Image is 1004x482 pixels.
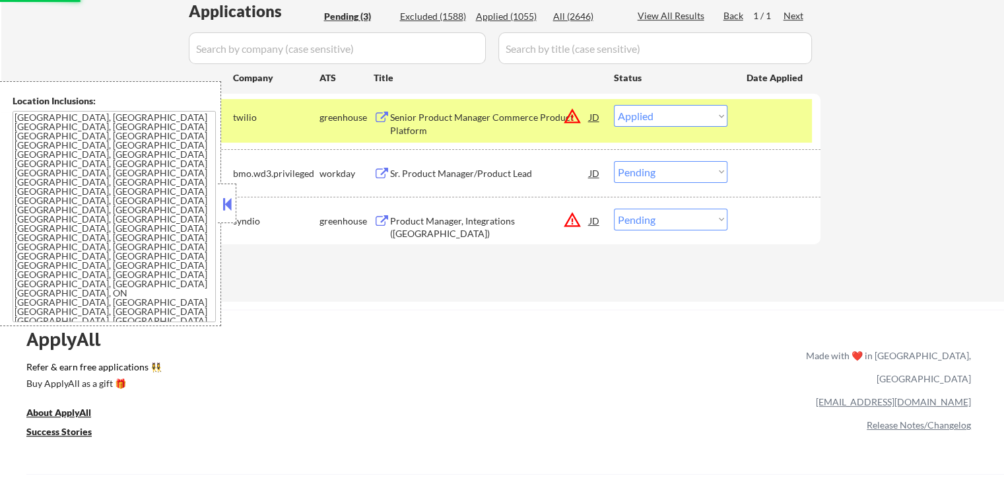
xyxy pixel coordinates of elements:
div: Excluded (1588) [400,10,466,23]
div: Buy ApplyAll as a gift 🎁 [26,379,158,388]
div: JD [588,161,601,185]
div: Applied (1055) [476,10,542,23]
div: Date Applied [747,71,805,85]
input: Search by company (case sensitive) [189,32,486,64]
a: Buy ApplyAll as a gift 🎁 [26,376,158,393]
div: Title [374,71,601,85]
div: 1 / 1 [753,9,784,22]
div: Back [723,9,745,22]
div: Product Manager, Integrations ([GEOGRAPHIC_DATA]) [390,215,589,240]
div: JD [588,105,601,129]
a: Refer & earn free applications 👯‍♀️ [26,362,530,376]
div: All (2646) [553,10,619,23]
div: Company [233,71,319,85]
a: Success Stories [26,425,110,441]
div: ApplyAll [26,328,116,351]
div: greenhouse [319,111,374,124]
div: ATS [319,71,374,85]
div: Pending (3) [324,10,390,23]
div: bmo.wd3.privileged [233,167,319,180]
button: warning_amber [563,107,582,125]
div: Location Inclusions: [13,94,216,108]
div: workday [319,167,374,180]
div: Made with ❤️ in [GEOGRAPHIC_DATA], [GEOGRAPHIC_DATA] [801,344,971,390]
div: JD [588,209,601,232]
a: Release Notes/Changelog [867,419,971,430]
a: About ApplyAll [26,405,110,422]
input: Search by title (case sensitive) [498,32,812,64]
div: Next [784,9,805,22]
div: Senior Product Manager Commerce Product Platform [390,111,589,137]
u: About ApplyAll [26,407,91,418]
div: Sr. Product Manager/Product Lead [390,167,589,180]
a: [EMAIL_ADDRESS][DOMAIN_NAME] [816,396,971,407]
div: syndio [233,215,319,228]
div: twilio [233,111,319,124]
div: View All Results [638,9,708,22]
div: greenhouse [319,215,374,228]
div: Status [614,65,727,89]
div: Applications [189,3,319,19]
u: Success Stories [26,426,92,437]
button: warning_amber [563,211,582,229]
